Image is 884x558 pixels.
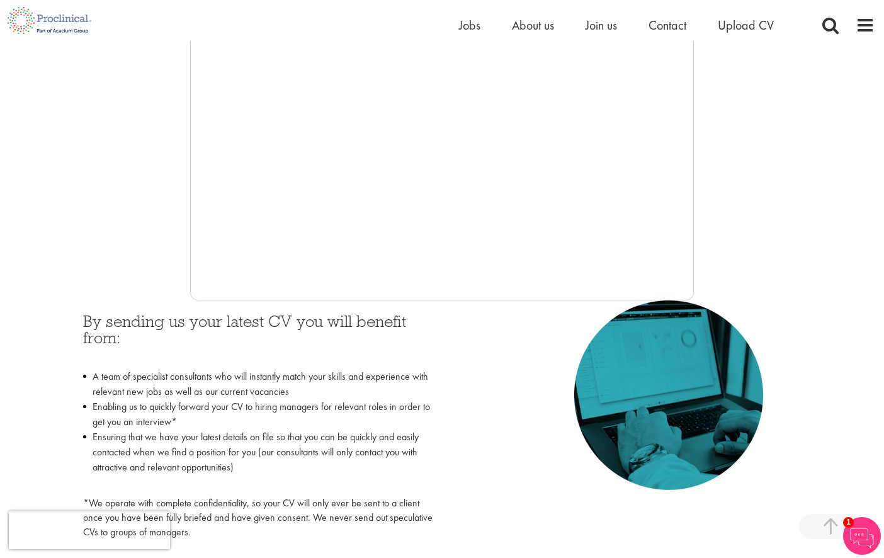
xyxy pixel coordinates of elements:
[83,430,433,490] li: Ensuring that we have your latest details on file so that you can be quickly and easily contacted...
[83,399,433,430] li: Enabling us to quickly forward your CV to hiring managers for relevant roles in order to get you ...
[83,369,433,399] li: A team of specialist consultants who will instantly match your skills and experience with relevan...
[459,17,480,33] a: Jobs
[83,313,433,363] h3: By sending us your latest CV you will benefit from:
[649,17,686,33] a: Contact
[512,17,554,33] a: About us
[586,17,617,33] a: Join us
[9,511,170,549] iframe: reCAPTCHA
[843,517,881,555] img: Chatbot
[83,496,433,540] p: *We operate with complete confidentiality, so your CV will only ever be sent to a client once you...
[843,517,854,528] span: 1
[718,17,774,33] a: Upload CV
